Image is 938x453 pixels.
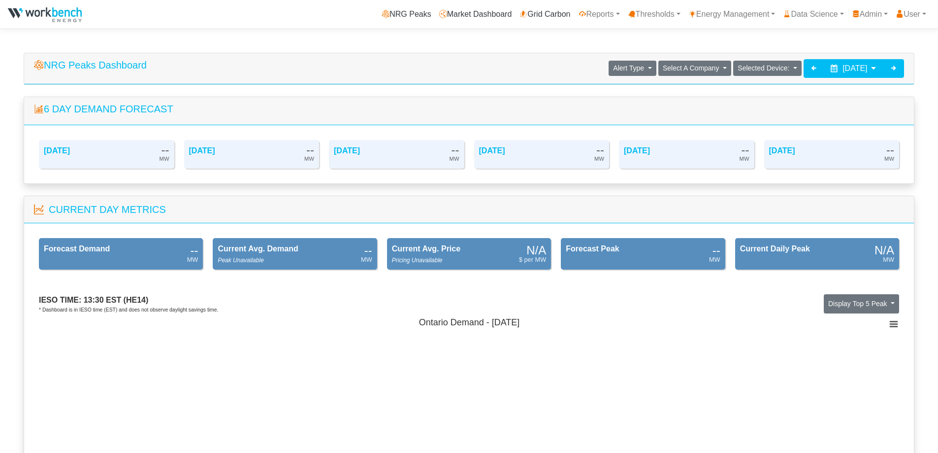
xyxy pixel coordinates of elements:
div: Pricing Unavailable [392,256,443,265]
button: Select A Company [658,61,731,76]
div: N/A [874,245,894,255]
span: Selected Device: [738,64,789,72]
h5: NRG Peaks Dashboard [34,59,147,71]
button: Display Top 5 Peak [824,294,899,314]
div: MW [450,154,459,164]
div: -- [742,145,749,154]
a: Data Science [779,4,847,24]
a: NRG Peaks [378,4,435,24]
div: MW [740,154,749,164]
span: Display Top 5 Peak [828,300,887,308]
div: -- [306,145,314,154]
div: Current Daily Peak [740,243,810,255]
div: MW [160,154,169,164]
a: [DATE] [624,146,650,155]
div: Current Avg. Demand [218,243,298,255]
tspan: Ontario Demand - [DATE] [419,317,520,327]
div: -- [364,245,372,255]
div: * Dashboard is in IESO time (EST) and does not observe daylight savings time. [39,306,218,314]
div: -- [596,145,604,154]
div: MW [361,255,372,264]
a: [DATE] [769,146,795,155]
div: MW [709,255,720,264]
div: $ per MW [519,255,546,264]
a: [DATE] [334,146,360,155]
a: Energy Management [684,4,779,24]
span: [DATE] [842,64,867,72]
div: MW [594,154,604,164]
div: -- [162,145,169,154]
h5: 6 Day Demand Forecast [34,103,904,115]
div: Current Avg. Price [392,243,460,255]
div: N/A [526,245,546,255]
div: MW [304,154,314,164]
a: [DATE] [479,146,505,155]
a: Reports [575,4,624,24]
a: User [892,4,930,24]
div: MW [883,255,894,264]
img: NRGPeaks.png [8,7,82,22]
button: Alert Type [609,61,656,76]
div: -- [190,245,198,255]
a: Thresholds [624,4,684,24]
div: MW [884,154,894,164]
span: Select A Company [663,64,719,72]
a: Market Dashboard [435,4,516,24]
a: Grid Carbon [516,4,574,24]
div: Forecast Demand [44,243,110,255]
a: [DATE] [44,146,70,155]
span: 13:30 EST (HE14) [84,296,149,304]
div: Current Day Metrics [49,202,166,217]
div: MW [187,255,198,264]
button: Selected Device: [733,61,802,76]
a: [DATE] [189,146,215,155]
div: Forecast Peak [566,243,619,255]
div: -- [886,145,894,154]
span: IESO time: [39,296,81,304]
div: -- [452,145,459,154]
a: Admin [848,4,892,24]
div: Peak Unavailable [218,256,263,265]
span: Alert Type [613,64,644,72]
div: -- [712,245,720,255]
